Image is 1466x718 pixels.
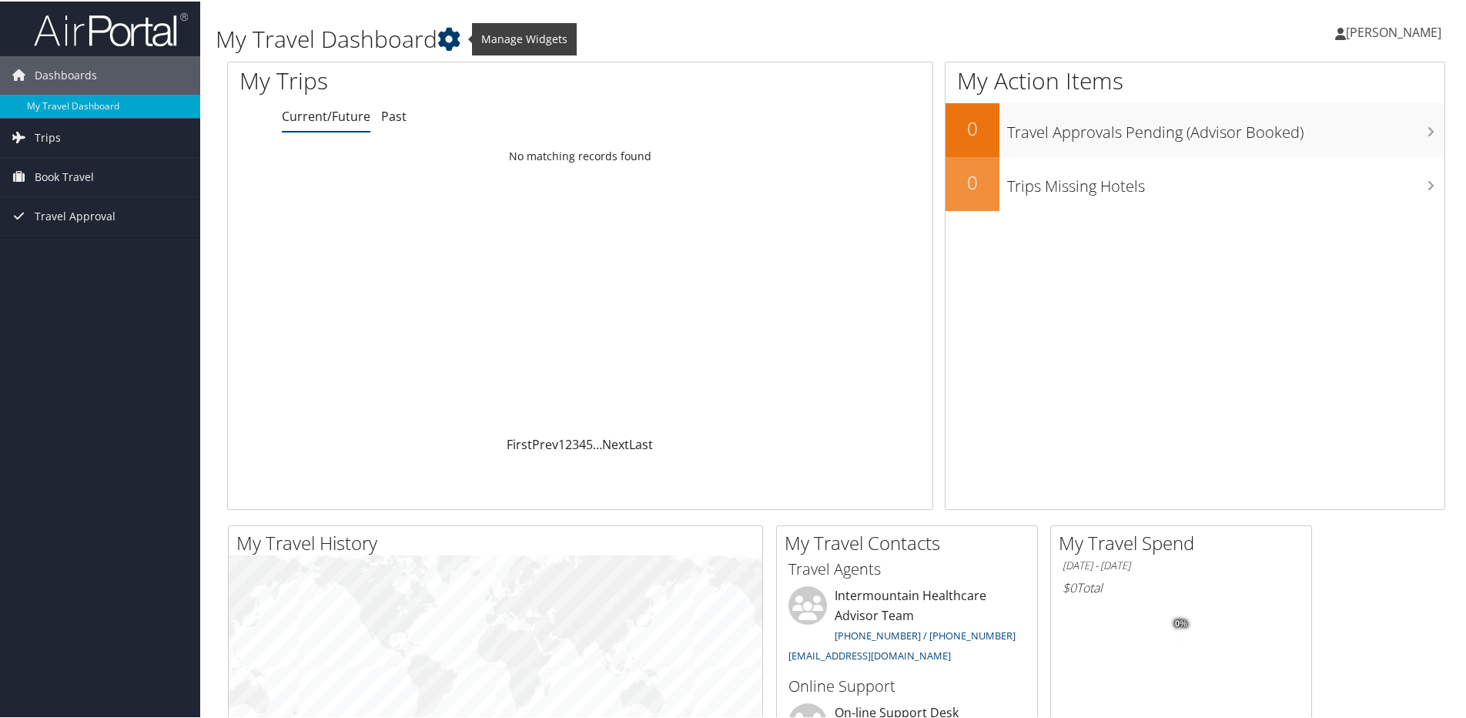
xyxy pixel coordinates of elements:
h3: Travel Agents [788,557,1026,579]
a: [EMAIL_ADDRESS][DOMAIN_NAME] [788,647,951,661]
a: Past [381,106,407,123]
span: Dashboards [35,55,97,93]
span: Travel Approval [35,196,115,234]
h3: Online Support [788,674,1026,696]
span: [PERSON_NAME] [1346,22,1441,39]
span: … [593,434,602,451]
span: Manage Widgets [472,22,577,54]
td: No matching records found [228,141,932,169]
img: airportal-logo.png [34,10,188,46]
a: 0Trips Missing Hotels [946,156,1444,210]
a: 2 [565,434,572,451]
h3: Travel Approvals Pending (Advisor Booked) [1007,112,1444,142]
h3: Trips Missing Hotels [1007,166,1444,196]
h6: [DATE] - [DATE] [1063,557,1300,572]
h1: My Action Items [946,63,1444,96]
h6: Total [1063,578,1300,595]
span: Book Travel [35,156,94,195]
li: Intermountain Healthcare Advisor Team [781,585,1033,667]
span: $0 [1063,578,1076,595]
a: [PHONE_NUMBER] / [PHONE_NUMBER] [835,627,1016,641]
a: Prev [532,434,558,451]
h2: My Travel History [236,528,762,555]
a: Current/Future [282,106,370,123]
h1: My Travel Dashboard [216,22,1043,54]
a: First [507,434,532,451]
h2: 0 [946,168,999,194]
span: Trips [35,117,61,156]
a: Next [602,434,629,451]
tspan: 0% [1175,618,1187,627]
a: 1 [558,434,565,451]
a: 4 [579,434,586,451]
h2: 0 [946,114,999,140]
a: Last [629,434,653,451]
a: 3 [572,434,579,451]
h1: My Trips [239,63,628,96]
a: 5 [586,434,593,451]
h2: My Travel Contacts [785,528,1037,555]
h2: My Travel Spend [1059,528,1311,555]
a: [PERSON_NAME] [1335,8,1457,54]
a: 0Travel Approvals Pending (Advisor Booked) [946,102,1444,156]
